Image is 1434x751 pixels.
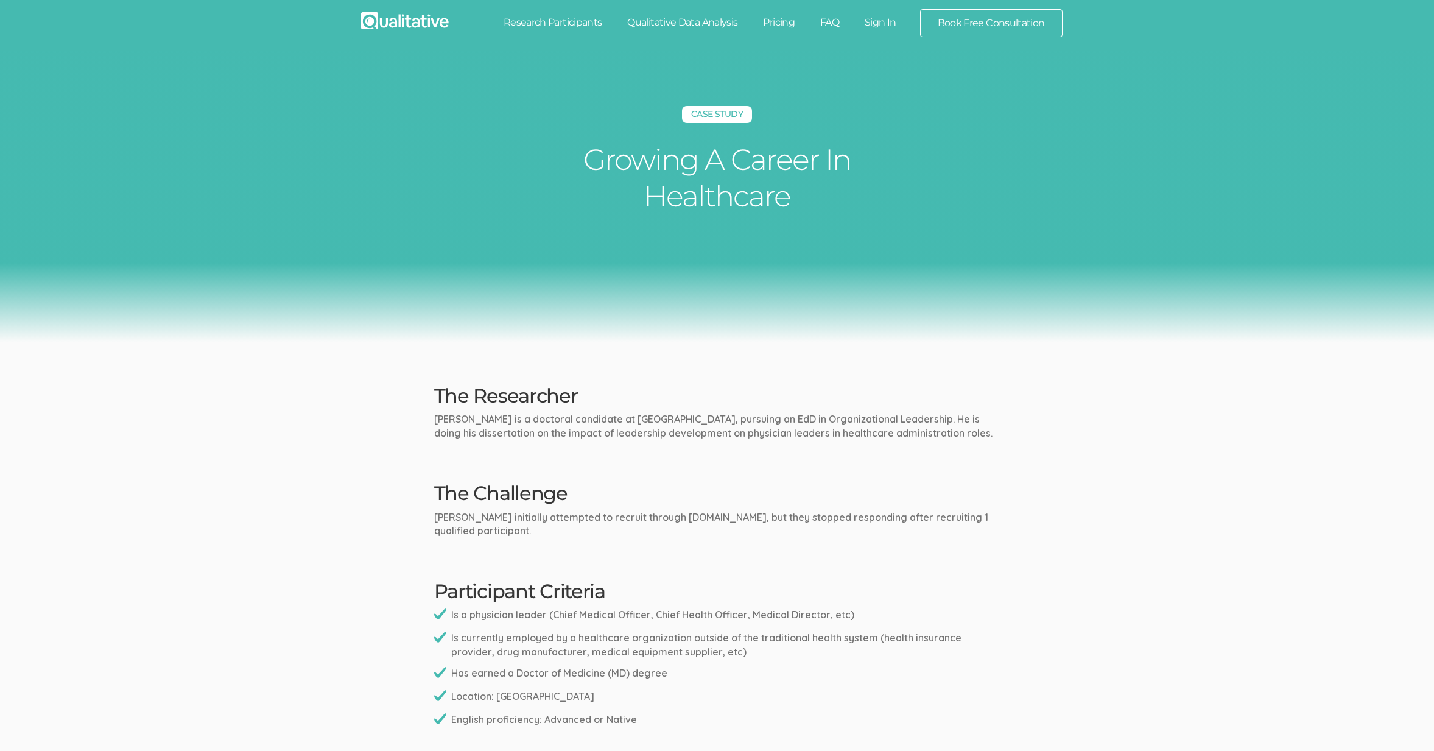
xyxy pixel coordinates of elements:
li: Is a physician leader (Chief Medical Officer, Chief Health Officer, Medical Director, etc) [434,608,1000,624]
h2: Participant Criteria [434,580,1000,602]
li: Is currently employed by a healthcare organization outside of the traditional health system (heal... [434,631,1000,659]
li: English proficiency: Advanced or Native [434,713,1000,728]
li: Location: [GEOGRAPHIC_DATA] [434,689,1000,705]
a: Pricing [750,9,807,36]
p: [PERSON_NAME] initially attempted to recruit through [DOMAIN_NAME], but they stopped responding a... [434,510,1000,538]
a: Qualitative Data Analysis [614,9,750,36]
h1: Growing A Career In Healthcare [535,141,900,214]
h2: The Challenge [434,482,1000,504]
p: [PERSON_NAME] is a doctoral candidate at [GEOGRAPHIC_DATA], pursuing an EdD in Organizational Lea... [434,412,1000,440]
a: FAQ [807,9,852,36]
a: Book Free Consultation [921,10,1062,37]
a: Sign In [852,9,909,36]
a: Research Participants [491,9,615,36]
li: Has earned a Doctor of Medicine (MD) degree [434,666,1000,682]
h5: Case Study [682,106,752,123]
h2: The Researcher [434,385,1000,406]
img: Qualitative [361,12,449,29]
